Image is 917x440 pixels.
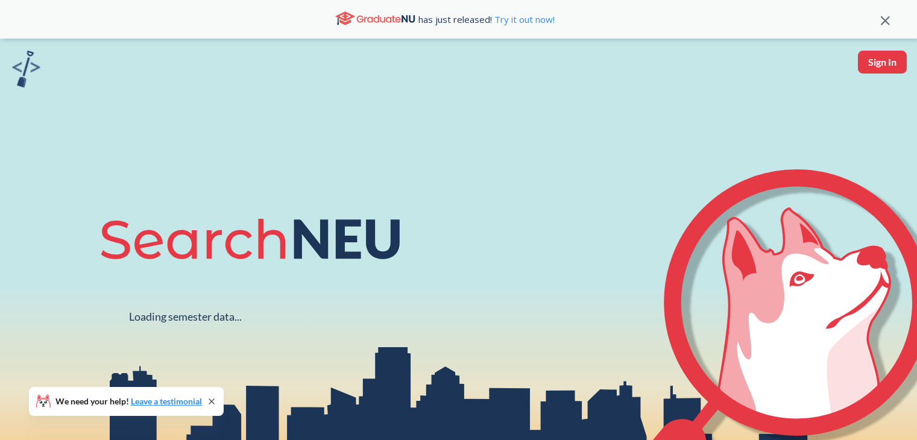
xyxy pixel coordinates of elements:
a: Leave a testimonial [131,396,202,406]
a: sandbox logo [12,51,40,91]
div: Loading semester data... [129,310,242,324]
img: sandbox logo [12,51,40,87]
span: has just released! [418,13,555,26]
a: Try it out now! [492,13,555,25]
span: We need your help! [55,397,202,406]
button: Sign In [858,51,907,74]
